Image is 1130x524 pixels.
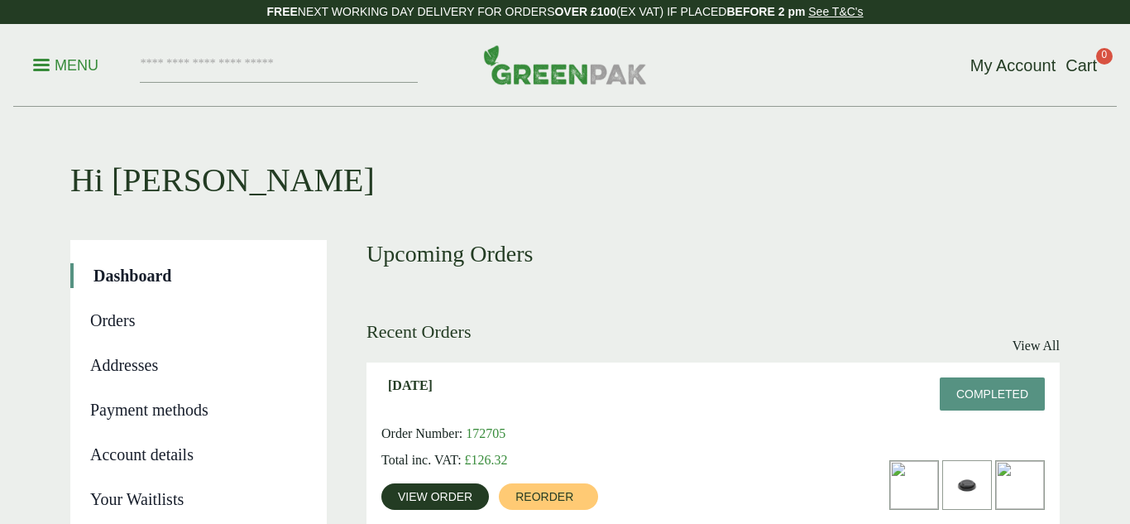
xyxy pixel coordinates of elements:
span: Cart [1065,56,1097,75]
strong: OVER £100 [554,5,616,18]
strong: FREE [266,5,297,18]
a: Orders [90,308,304,333]
span: 172705 [466,426,505,440]
span: Completed [956,387,1028,401]
a: View All [1013,336,1060,356]
bdi: 126.32 [465,453,508,467]
h1: Hi [PERSON_NAME] [70,108,1060,200]
span: Order Number: [381,426,462,440]
h3: Recent Orders [366,321,471,343]
a: Menu [33,55,98,72]
a: Your Waitlists [90,487,304,512]
span: 0 [1096,48,1113,65]
a: My Account [970,53,1056,78]
a: View order [381,483,489,510]
a: Account details [90,442,304,467]
span: [DATE] [388,377,433,393]
span: View order [398,491,472,502]
a: Dashboard [93,263,304,288]
img: GreenPak Supplies [483,45,647,84]
img: 8oz_kraft_a-300x200.jpg [996,461,1044,509]
strong: BEFORE 2 pm [726,5,805,18]
h3: Upcoming Orders [366,240,1060,268]
a: See T&C's [808,5,863,18]
a: Payment methods [90,397,304,422]
span: £ [465,453,472,467]
p: Menu [33,55,98,75]
span: Total inc. VAT: [381,453,462,467]
img: 7501_lid_1-300x198.jpg [890,461,938,509]
a: Cart 0 [1065,53,1097,78]
img: 8oz-Black-Sip-Lid-300x200.jpg [943,461,991,509]
span: My Account [970,56,1056,75]
a: Reorder [499,483,598,510]
span: Reorder [515,491,573,502]
a: Addresses [90,353,304,377]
